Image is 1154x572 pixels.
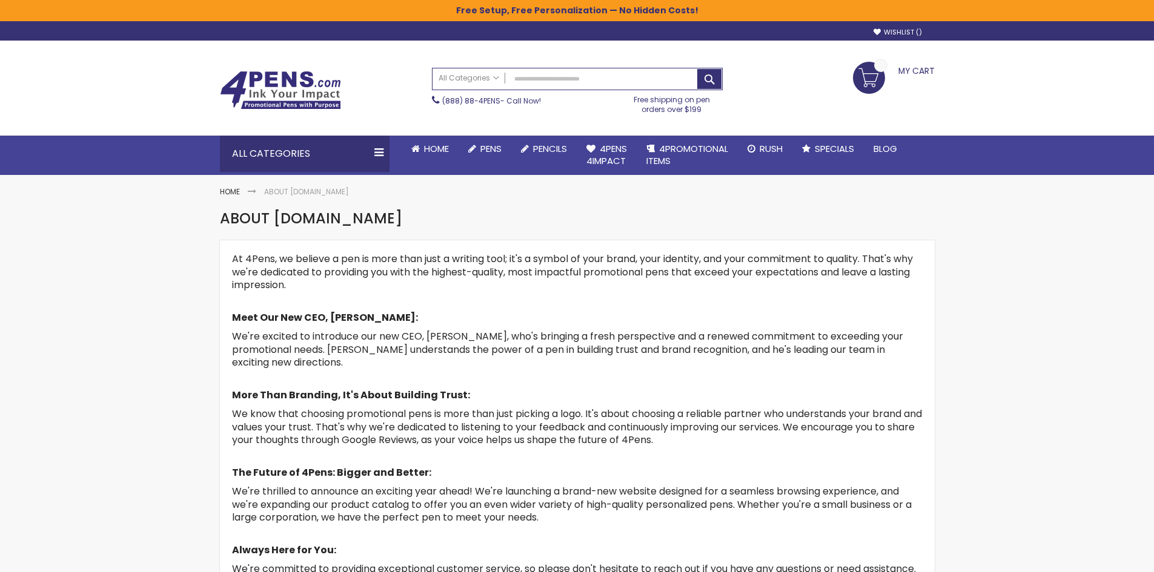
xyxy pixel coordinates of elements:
[637,136,738,175] a: 4PROMOTIONALITEMS
[533,142,567,155] span: Pencils
[220,186,240,197] a: Home
[621,90,723,114] div: Free shipping on pen orders over $199
[264,186,349,197] strong: About [DOMAIN_NAME]
[402,136,459,162] a: Home
[586,142,627,167] span: 4Pens 4impact
[442,96,500,106] a: (888) 88-4PENS
[864,136,907,162] a: Blog
[232,465,431,479] strong: The Future of 4Pens: Bigger and Better:
[232,311,418,324] strong: Meet Our New CEO, [PERSON_NAME]:
[232,407,922,447] span: We know that choosing promotional pens is more than just picking a logo. It's about choosing a re...
[232,484,912,524] span: We're thrilled to announce an exciting year ahead! We're launching a brand-new website designed f...
[220,208,402,228] span: About [DOMAIN_NAME]
[874,28,922,37] a: Wishlist
[439,73,499,83] span: All Categories
[792,136,864,162] a: Specials
[815,142,854,155] span: Specials
[232,543,336,557] strong: Always Here for You:
[433,68,505,88] a: All Categories
[511,136,577,162] a: Pencils
[577,136,637,175] a: 4Pens4impact
[232,252,913,292] span: At 4Pens, we believe a pen is more than just a writing tool; it's a symbol of your brand, your id...
[232,329,903,369] span: We're excited to introduce our new CEO, [PERSON_NAME], who's bringing a fresh perspective and a r...
[874,142,897,155] span: Blog
[220,71,341,110] img: 4Pens Custom Pens and Promotional Products
[220,136,390,172] div: All Categories
[480,142,502,155] span: Pens
[424,142,449,155] span: Home
[738,136,792,162] a: Rush
[646,142,728,167] span: 4PROMOTIONAL ITEMS
[442,96,541,106] span: - Call Now!
[459,136,511,162] a: Pens
[760,142,783,155] span: Rush
[232,388,470,402] strong: More Than Branding, It's About Building Trust:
